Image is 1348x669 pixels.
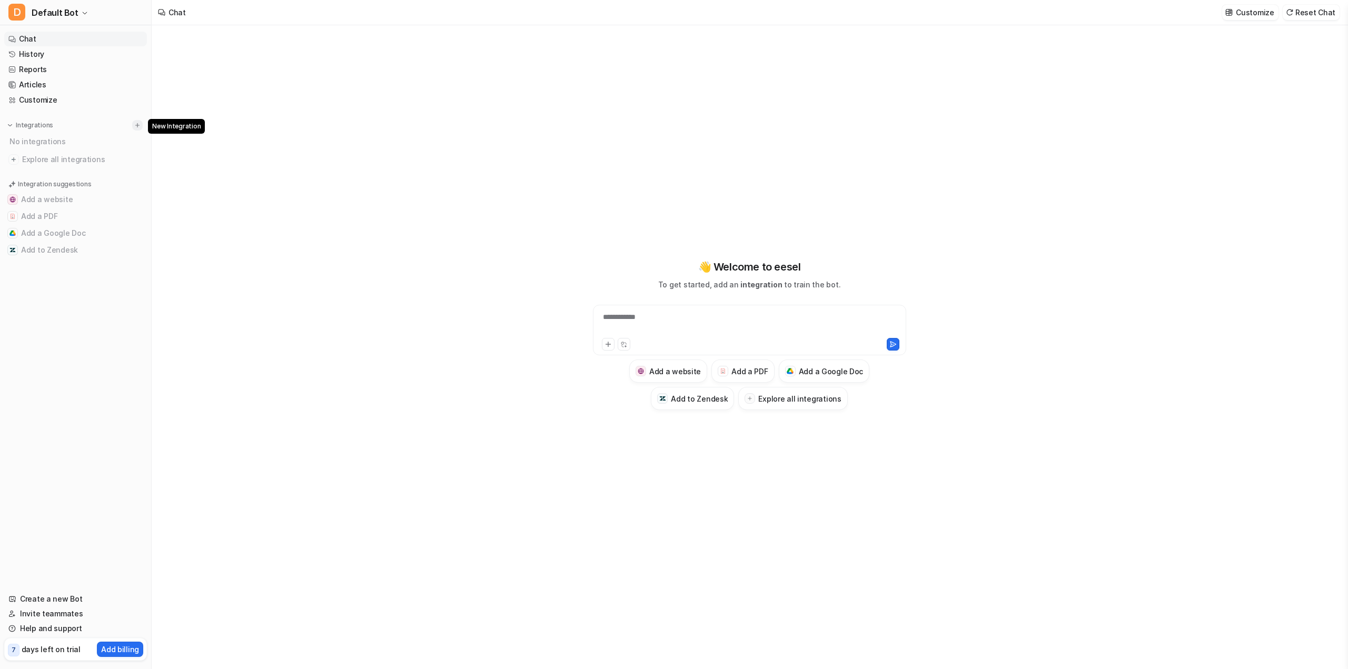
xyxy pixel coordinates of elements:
img: Add to Zendesk [659,395,666,402]
h3: Add a website [649,366,701,377]
a: Customize [4,93,147,107]
p: Integrations [16,121,53,129]
span: integration [740,280,782,289]
p: Customize [1236,7,1274,18]
p: To get started, add an to train the bot. [658,279,840,290]
span: Default Bot [32,5,78,20]
h3: Add to Zendesk [671,393,728,404]
p: days left on trial [22,644,81,655]
img: Add to Zendesk [9,247,16,253]
button: Add to ZendeskAdd to Zendesk [651,387,734,410]
a: Reports [4,62,147,77]
a: Explore all integrations [4,152,147,167]
button: Add a websiteAdd a website [4,191,147,208]
img: explore all integrations [8,154,19,165]
button: Reset Chat [1283,5,1340,20]
span: D [8,4,25,21]
span: New Integration [148,119,205,134]
a: Invite teammates [4,606,147,621]
img: Add a website [9,196,16,203]
img: Add a Google Doc [787,368,794,374]
img: customize [1225,8,1233,16]
a: Chat [4,32,147,46]
button: Add a Google DocAdd a Google Doc [4,225,147,242]
button: Add billing [97,642,143,657]
a: Create a new Bot [4,592,147,606]
span: Explore all integrations [22,151,143,168]
h3: Add a PDF [731,366,768,377]
img: Add a PDF [720,368,727,374]
button: Add a Google DocAdd a Google Doc [779,360,870,383]
img: Add a Google Doc [9,230,16,236]
img: menu_add.svg [134,122,141,129]
button: Add to ZendeskAdd to Zendesk [4,242,147,258]
button: Add a PDFAdd a PDF [4,208,147,225]
img: expand menu [6,122,14,129]
button: Add a websiteAdd a website [629,360,707,383]
a: History [4,47,147,62]
a: Articles [4,77,147,92]
img: Add a PDF [9,213,16,219]
img: Add a website [638,368,645,375]
p: 👋 Welcome to eesel [698,259,801,275]
p: 7 [12,645,16,655]
h3: Add a Google Doc [799,366,864,377]
img: reset [1286,8,1293,16]
div: No integrations [6,133,147,150]
div: Chat [168,7,186,18]
p: Add billing [101,644,139,655]
a: Help and support [4,621,147,636]
button: Integrations [4,120,56,131]
button: Explore all integrations [738,387,847,410]
p: Integration suggestions [18,179,91,189]
button: Customize [1222,5,1278,20]
h3: Explore all integrations [758,393,841,404]
button: Add a PDFAdd a PDF [711,360,774,383]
